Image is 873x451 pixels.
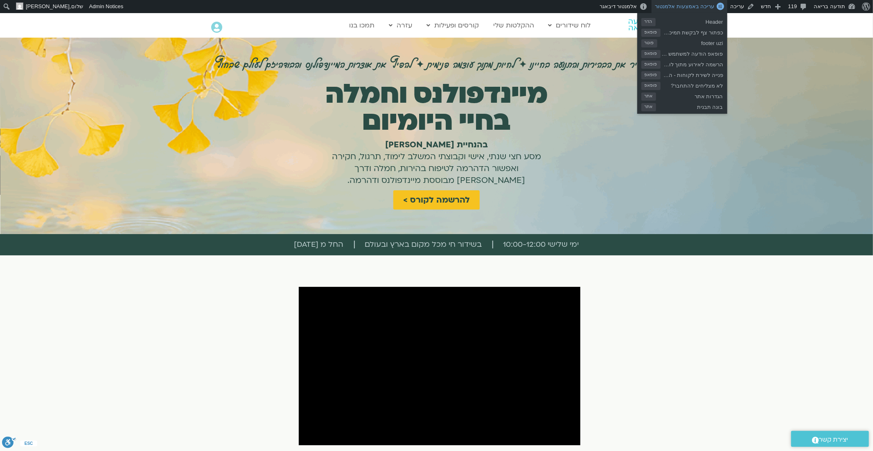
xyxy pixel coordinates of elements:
span: פופאפ [641,61,661,69]
a: ההקלטות שלי [489,18,538,33]
a: הרשמה לאירוע מתוך לוח האירועיםפופאפ [637,58,727,69]
span: פופאפ הודעה למשתמש לא רשום [661,47,723,58]
h6: להגביר את הבהירות והתנועה בחיינו ✦ לחיות מתוך עוצמה פנימית ✦ להפיץ את אוצרות המיינדפולנס והבודהיז... [217,54,656,72]
b: בהנחיית [PERSON_NAME] [385,139,488,150]
a: Headerהדר [637,16,727,26]
span: פופאפ [641,29,661,37]
a: כפתור צף לבקשת תמיכה והרשמה התחברות יצירת קשר לכנס שהתחילפופאפ [637,26,727,37]
span: footer uzi [657,37,723,47]
a: תמכו בנו [345,18,379,33]
span: הרשמה לאירוע מתוך לוח האירועים [661,58,723,69]
h1: מיינדפולנס וחמלה בחיי היומיום [314,81,559,135]
span: להרשמה לקורס > [403,195,470,205]
a: קורסים ופעילות [422,18,483,33]
span: [PERSON_NAME] [26,3,70,9]
span: הגדרות אתר [656,90,723,101]
span: פופאפ [641,82,661,90]
span: בשידור חי מכל מקום בארץ ובעולם [365,238,482,251]
a: footer uziפוטר [637,37,727,47]
a: עזרה [385,18,416,33]
span: לא מצליחים להתחבר? [661,79,723,90]
a: בונה תבניתאתר [637,101,727,111]
a: פנייה לשירת לקוחות - ההודעה התקבלהפופאפ [637,69,727,79]
iframe: אלה טולנאי - לקראת קורס העמקה [299,287,580,445]
a: לא מצליחים להתחבר?פופאפ [637,79,727,90]
span: הדר [641,18,656,26]
a: להרשמה לקורס > [393,190,480,210]
span: Header [656,16,723,26]
img: תודעה בריאה [629,19,665,32]
span: יצירת קשר [819,434,848,445]
span: פופאפ [641,71,661,79]
span: פוטר [641,39,657,47]
span: אתר [641,103,656,111]
a: פופאפ הודעה למשתמש לא רשוםפופאפ [637,47,727,58]
span: פופאפ [641,50,661,58]
h1: מסע חצי שנתי, אישי וקבוצתי המשלב לימוד, תרגול, חקירה ואפשור הדהרמה לטיפוח בהירות, חמלה ודרך [PERS... [322,139,551,186]
a: לוח שידורים [544,18,595,33]
span: פנייה לשירת לקוחות - ההודעה התקבלה [661,69,723,79]
a: יצירת קשר [791,431,869,447]
span: בונה תבנית [656,101,723,111]
span: ימי שלישי 10:00-12:00 [503,238,579,251]
span: כפתור צף לבקשת תמיכה והרשמה התחברות יצירת קשר לכנס שהתחיל [661,26,723,37]
span: אתר [641,92,656,101]
span: החל מ [DATE]​ [294,238,344,251]
a: הגדרות אתראתר [637,90,727,101]
span: עריכה באמצעות אלמנטור [655,3,714,9]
